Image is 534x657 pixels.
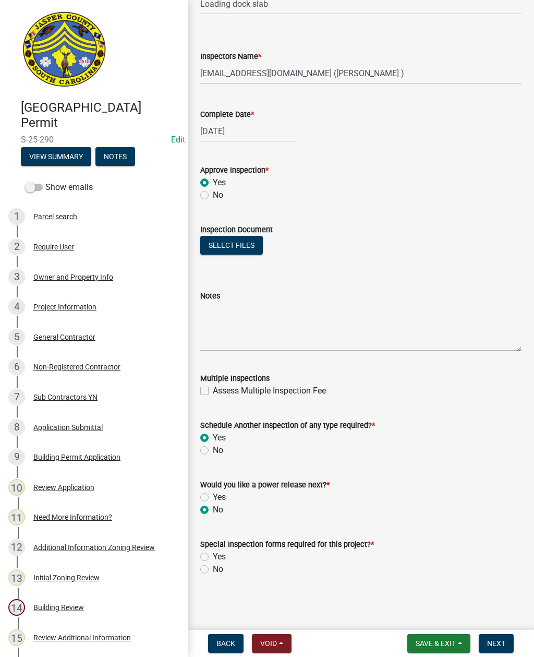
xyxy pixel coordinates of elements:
[200,167,269,174] label: Approve Inspection
[33,604,84,611] div: Building Review
[8,359,25,375] div: 6
[33,513,112,521] div: Need More Information?
[33,544,155,551] div: Additional Information Zoning Review
[33,453,120,461] div: Building Permit Application
[33,363,120,371] div: Non-Registered Contractor
[8,389,25,405] div: 7
[33,574,100,581] div: Initial Zoning Review
[171,135,185,145] a: Edit
[8,629,25,646] div: 15
[8,449,25,465] div: 9
[252,634,292,653] button: Void
[25,181,93,194] label: Show emails
[213,189,223,201] label: No
[8,269,25,285] div: 3
[479,634,514,653] button: Next
[33,634,131,641] div: Review Additional Information
[200,375,270,383] label: Multiple Inspections
[33,424,103,431] div: Application Submittal
[213,563,223,576] label: No
[213,385,326,397] label: Assess Multiple Inspection Fee
[200,121,296,142] input: mm/dd/yyyy
[407,634,470,653] button: Save & Exit
[260,639,277,648] span: Void
[200,53,261,61] label: Inspectors Name
[416,639,456,648] span: Save & Exit
[8,479,25,496] div: 10
[216,639,235,648] span: Back
[8,539,25,556] div: 12
[213,551,226,563] label: Yes
[200,293,220,300] label: Notes
[8,298,25,315] div: 4
[21,100,179,130] h4: [GEOGRAPHIC_DATA] Permit
[8,238,25,255] div: 2
[213,176,226,189] label: Yes
[213,432,226,444] label: Yes
[213,491,226,504] label: Yes
[8,509,25,525] div: 11
[171,135,185,145] wm-modal-confirm: Edit Application Number
[33,333,95,341] div: General Contractor
[95,153,135,161] wm-modal-confirm: Notes
[33,273,113,281] div: Owner and Property Info
[33,393,98,401] div: Sub Contractors YN
[8,419,25,436] div: 8
[33,213,77,220] div: Parcel search
[213,444,223,457] label: No
[200,422,375,429] label: Schedule Another Inspection of any type required?
[33,484,94,491] div: Review Application
[21,147,91,166] button: View Summary
[200,236,263,255] button: Select files
[33,303,96,310] div: Project Information
[200,111,254,118] label: Complete Date
[21,11,108,89] img: Jasper County, South Carolina
[21,135,167,145] span: S-25-290
[8,329,25,345] div: 5
[21,153,91,161] wm-modal-confirm: Summary
[200,226,273,234] label: Inspection Document
[8,569,25,586] div: 13
[487,639,505,648] span: Next
[200,482,330,489] label: Would you like a power release next?
[208,634,244,653] button: Back
[8,208,25,225] div: 1
[33,243,74,250] div: Require User
[200,541,374,548] label: Special Inspection forms required for this project?
[8,599,25,616] div: 14
[213,504,223,516] label: No
[95,147,135,166] button: Notes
